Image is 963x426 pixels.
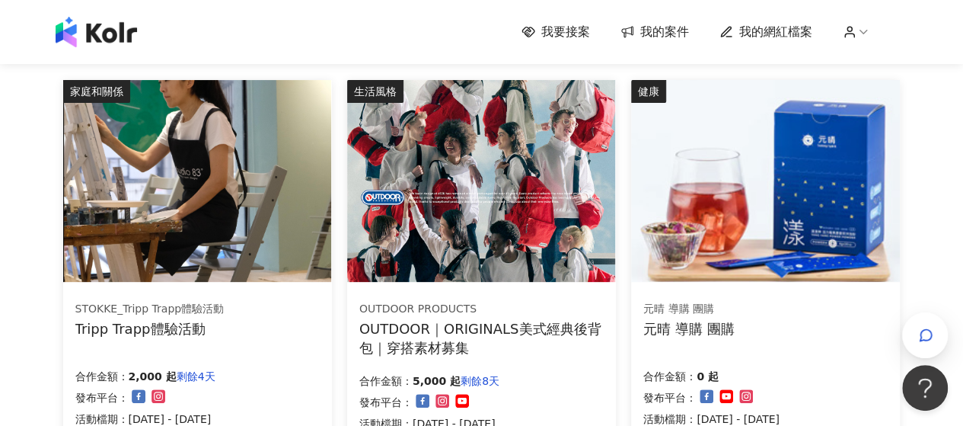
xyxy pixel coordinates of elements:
iframe: Help Scout Beacon - Open [902,365,948,411]
div: 生活風格 [347,80,403,103]
p: 剩餘4天 [177,367,215,386]
img: logo [56,17,137,47]
div: 元晴 導購 團購 [643,319,734,338]
span: 我的案件 [640,24,689,40]
p: 剩餘8天 [461,372,499,390]
p: 5,000 起 [413,372,461,390]
p: 發布平台： [643,389,697,407]
a: 我的網紅檔案 [719,24,812,40]
img: 【OUTDOOR】ORIGINALS美式經典後背包M [347,80,615,282]
span: 我要接案 [541,24,590,40]
a: 我要接案 [521,24,590,40]
p: 合作金額： [359,372,413,390]
img: 漾漾神｜活力莓果康普茶沖泡粉 [631,80,899,282]
p: 合作金額： [643,367,697,386]
p: 合作金額： [75,367,129,386]
div: OUTDOOR PRODUCTS [359,302,603,317]
p: 0 起 [697,367,719,386]
div: 健康 [631,80,666,103]
div: Tripp Trapp體驗活動 [75,319,225,338]
div: OUTDOOR｜ORIGINALS美式經典後背包｜穿搭素材募集 [359,319,604,357]
img: 坐上tripp trapp、體驗專注繪畫創作 [63,80,331,282]
div: STOKKE_Tripp Trapp體驗活動 [75,302,225,317]
a: 我的案件 [620,24,689,40]
p: 發布平台： [359,393,413,412]
div: 家庭和關係 [63,80,130,103]
p: 發布平台： [75,389,129,407]
span: 我的網紅檔案 [739,24,812,40]
div: 元晴 導購 團購 [643,302,734,317]
p: 2,000 起 [129,367,177,386]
